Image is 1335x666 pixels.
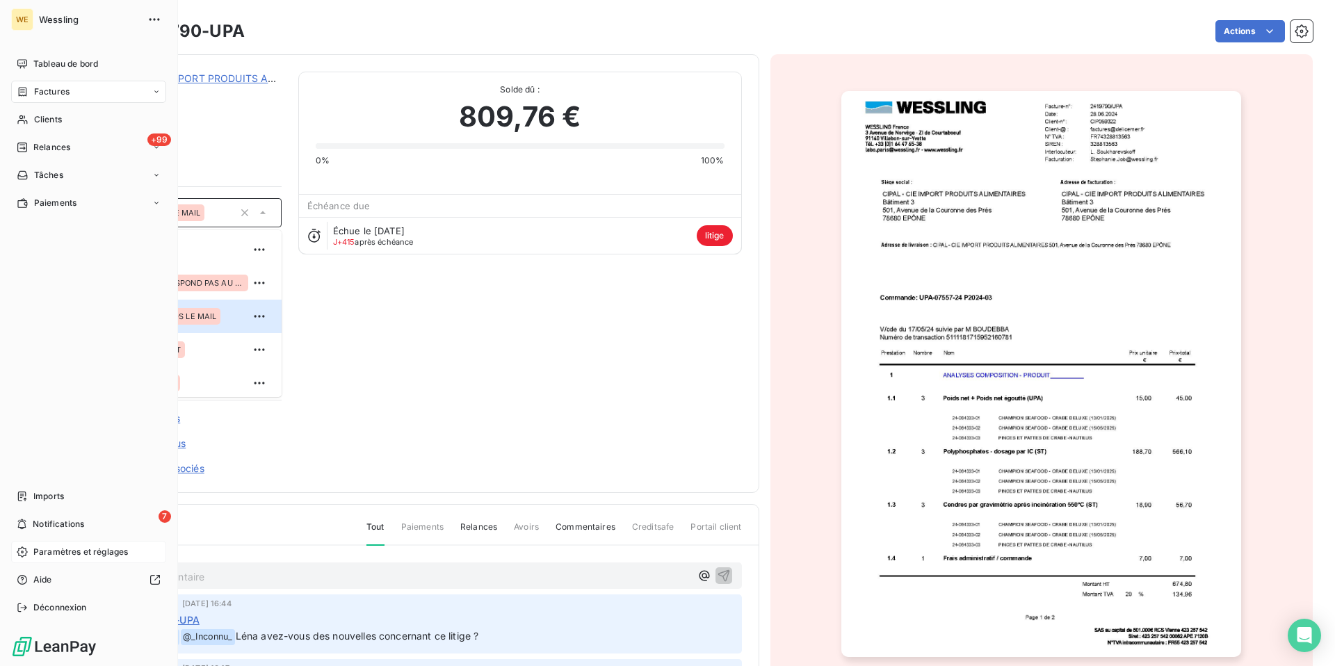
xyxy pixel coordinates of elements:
[11,569,166,591] a: Aide
[33,574,52,586] span: Aide
[39,14,139,25] span: Wessling
[236,630,479,642] span: Léna avez-vous des nouvelles concernant ce litige ?
[159,510,171,523] span: 7
[333,238,414,246] span: après échéance
[33,490,64,503] span: Imports
[697,225,733,246] span: litige
[459,96,581,138] span: 809,76 €
[556,521,615,544] span: Commentaires
[130,19,245,44] h3: 2419790-UPA
[401,521,444,544] span: Paiements
[34,169,63,181] span: Tâches
[34,113,62,126] span: Clients
[147,133,171,146] span: +99
[841,91,1241,657] img: invoice_thumbnail
[690,521,741,544] span: Portail client
[1215,20,1285,42] button: Actions
[632,521,674,544] span: Creditsafe
[33,141,70,154] span: Relances
[33,518,84,530] span: Notifications
[11,8,33,31] div: WE
[316,154,330,167] span: 0%
[366,521,385,546] span: Tout
[11,635,97,658] img: Logo LeanPay
[33,58,98,70] span: Tableau de bord
[460,521,497,544] span: Relances
[109,72,305,84] a: CIPAL - CIE IMPORT PRODUITS ALIMENT
[33,546,128,558] span: Paramètres et réglages
[33,601,87,614] span: Déconnexion
[109,88,282,99] span: CIP059322
[34,86,70,98] span: Factures
[307,200,371,211] span: Échéance due
[514,521,539,544] span: Avoirs
[1288,619,1321,652] div: Open Intercom Messenger
[701,154,725,167] span: 100%
[181,629,235,645] span: @ _Inconnu_
[116,279,244,287] span: PRIX NE CORRESPOND PAS AU BDC CLIENT
[34,197,76,209] span: Paiements
[316,83,725,96] span: Solde dû :
[333,225,405,236] span: Échue le [DATE]
[182,599,232,608] span: [DATE] 16:44
[333,237,355,247] span: J+415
